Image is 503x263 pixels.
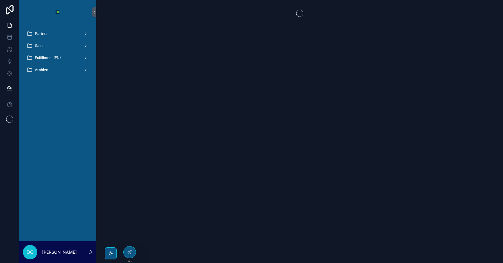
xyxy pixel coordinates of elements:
div: scrollable content [19,24,96,83]
span: DC [26,249,34,256]
a: Fulfillment (EN) [23,52,93,63]
p: [PERSON_NAME] [42,249,77,255]
a: Sales [23,40,93,51]
a: Partner [23,28,93,39]
span: Fulfillment (EN) [35,55,61,60]
span: Partner [35,31,48,36]
span: Archive [35,67,48,72]
img: App logo [53,7,63,17]
span: Sales [35,43,44,48]
a: Archive [23,64,93,75]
